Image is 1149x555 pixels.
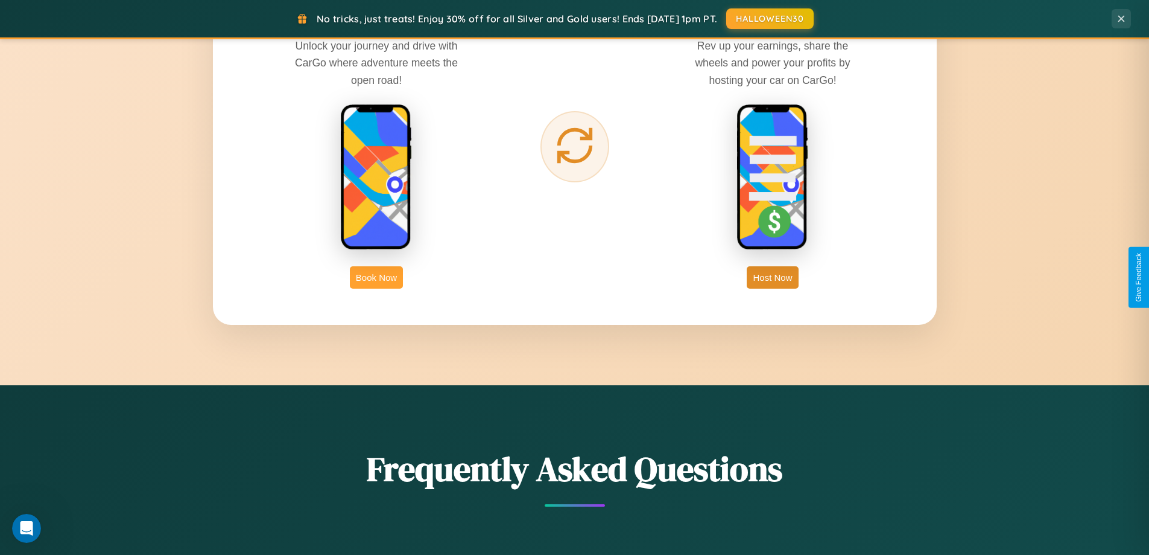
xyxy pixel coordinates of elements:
button: HALLOWEEN30 [726,8,814,29]
img: rent phone [340,104,413,251]
p: Unlock your journey and drive with CarGo where adventure meets the open road! [286,37,467,88]
button: Host Now [747,266,798,289]
p: Rev up your earnings, share the wheels and power your profits by hosting your car on CarGo! [682,37,863,88]
h2: Frequently Asked Questions [213,446,937,492]
img: host phone [736,104,809,251]
button: Book Now [350,266,403,289]
div: Give Feedback [1135,253,1143,302]
iframe: Intercom live chat [12,514,41,543]
span: No tricks, just treats! Enjoy 30% off for all Silver and Gold users! Ends [DATE] 1pm PT. [317,13,717,25]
